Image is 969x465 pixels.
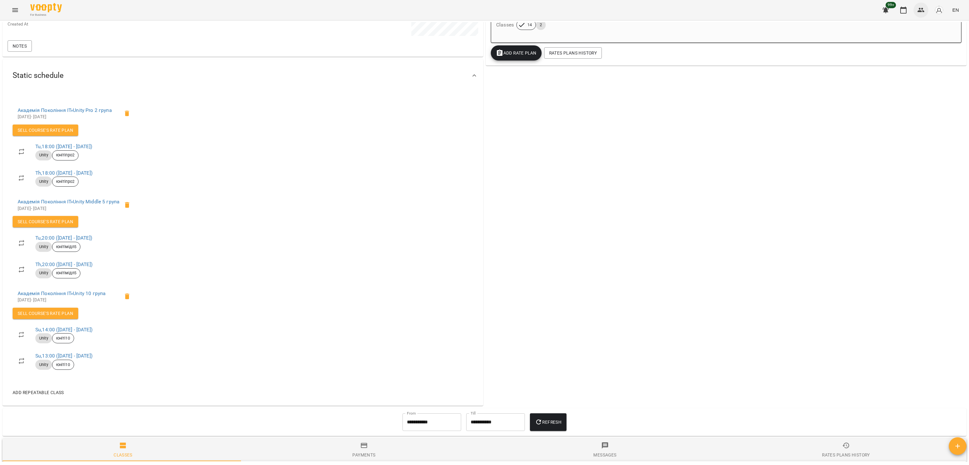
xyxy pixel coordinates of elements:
[18,206,120,212] p: [DATE] - [DATE]
[114,451,132,459] div: Classes
[952,7,959,13] span: EN
[18,310,73,317] span: Sell Course's Rate plan
[536,22,546,28] span: 2
[35,335,52,341] span: Unity
[52,242,80,252] div: юнітімідл5
[18,199,120,205] a: Академія Покоління ІТ»Unity Middle 5 група
[18,290,106,296] a: Академія Покоління ІТ»Unity 10 група
[35,362,52,368] span: Unity
[544,47,602,59] button: Rates Plans History
[950,4,961,16] button: EN
[35,152,52,158] span: Unity
[52,335,74,341] span: юніті10
[18,107,112,113] a: Академія Покоління ІТ»Unity Pro 2 група
[52,333,74,343] div: юніті10
[52,177,79,187] div: юнітіпро2
[3,59,483,92] div: Static schedule
[491,45,542,61] button: Add Rate plan
[13,125,78,136] button: Sell Course's Rate plan
[30,13,62,17] span: For Business
[35,170,92,176] a: Th,18:00 ([DATE] - [DATE])
[13,389,64,396] span: Add repeatable class
[13,216,78,227] button: Sell Course's Rate plan
[822,451,870,459] div: Rates Plans History
[120,197,135,212] span: Delete the client from the group юнітімідл5 of the course Unity Middle 5 група?
[886,2,896,8] span: 99+
[52,270,80,276] span: юнітімідл5
[52,244,80,250] span: юнітімідл5
[30,3,62,12] img: Voopty Logo
[18,114,120,120] p: [DATE] - [DATE]
[18,218,73,225] span: Sell Course's Rate plan
[35,143,92,149] a: Tu,18:00 ([DATE] - [DATE])
[35,327,92,333] a: Su,14:00 ([DATE] - [DATE])
[13,42,27,50] span: Notes
[18,297,120,303] p: [DATE] - [DATE]
[35,235,92,241] a: Tu,20:00 ([DATE] - [DATE])
[120,289,135,304] span: Delete the client from the group юніті10 of the course Unity 10 група?
[352,451,375,459] div: Payments
[120,106,135,121] span: Delete the client from the group юнітіпро2 of the course Unity Pro 2 група?
[8,3,23,18] button: Menu
[18,126,73,134] span: Sell Course's Rate plan
[8,40,32,52] button: Notes
[52,179,78,184] span: юнітіпро2
[52,362,74,368] span: юніті10
[535,418,561,426] span: Refresh
[549,49,597,57] span: Rates Plans History
[10,387,67,398] button: Add repeatable class
[530,413,567,431] button: Refresh
[35,270,52,276] span: Unity
[13,308,78,319] button: Sell Course's Rate plan
[35,261,92,267] a: Th,20:00 ([DATE] - [DATE])
[52,268,80,278] div: юнітімідл5
[13,71,64,80] span: Static schedule
[52,152,78,158] span: юнітіпро2
[496,20,514,29] h6: Classes
[935,6,943,15] img: avatar_s.png
[496,49,537,57] span: Add Rate plan
[52,360,74,370] div: юніті10
[35,244,52,250] span: Unity
[524,22,536,28] span: 14
[593,451,616,459] div: Messages
[8,21,242,27] p: Created At
[52,150,79,160] div: юнітіпро2
[35,353,92,359] a: Su,13:00 ([DATE] - [DATE])
[35,179,52,184] span: Unity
